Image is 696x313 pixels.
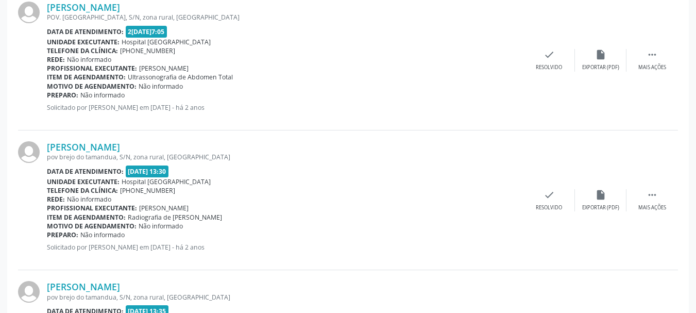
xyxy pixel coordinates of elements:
[47,27,124,36] b: Data de atendimento:
[47,153,523,161] div: pov brejo do tamandua, S/N, zona rural, [GEOGRAPHIC_DATA]
[80,91,125,100] span: Não informado
[638,64,666,71] div: Mais ações
[47,46,118,55] b: Telefone da clínica:
[47,195,65,204] b: Rede:
[18,141,40,163] img: img
[47,2,120,13] a: [PERSON_NAME]
[126,166,169,177] span: [DATE] 13:30
[120,46,175,55] span: [PHONE_NUMBER]
[67,55,111,64] span: Não informado
[122,38,211,46] span: Hospital [GEOGRAPHIC_DATA]
[47,91,78,100] b: Preparo:
[126,26,167,38] span: 2[DATE]7:05
[47,293,523,302] div: pov brejo do tamandua, S/N, zona rural, [GEOGRAPHIC_DATA]
[18,2,40,23] img: img
[120,186,175,195] span: [PHONE_NUMBER]
[47,213,126,222] b: Item de agendamento:
[47,167,124,176] b: Data de atendimento:
[139,64,189,73] span: [PERSON_NAME]
[128,213,222,222] span: Radiografia de [PERSON_NAME]
[47,13,523,22] div: POV. [GEOGRAPHIC_DATA], S/N, zona rural, [GEOGRAPHIC_DATA]
[47,38,120,46] b: Unidade executante:
[139,82,183,91] span: Não informado
[122,177,211,186] span: Hospital [GEOGRAPHIC_DATA]
[47,82,137,91] b: Motivo de agendamento:
[47,281,120,292] a: [PERSON_NAME]
[47,55,65,64] b: Rede:
[595,189,606,201] i: insert_drive_file
[595,49,606,60] i: insert_drive_file
[638,204,666,211] div: Mais ações
[536,204,562,211] div: Resolvido
[47,141,120,153] a: [PERSON_NAME]
[647,49,658,60] i: 
[536,64,562,71] div: Resolvido
[47,230,78,239] b: Preparo:
[47,243,523,252] p: Solicitado por [PERSON_NAME] em [DATE] - há 2 anos
[47,64,137,73] b: Profissional executante:
[47,222,137,230] b: Motivo de agendamento:
[47,103,523,112] p: Solicitado por [PERSON_NAME] em [DATE] - há 2 anos
[544,189,555,201] i: check
[80,230,125,239] span: Não informado
[647,189,658,201] i: 
[544,49,555,60] i: check
[582,64,619,71] div: Exportar (PDF)
[67,195,111,204] span: Não informado
[47,177,120,186] b: Unidade executante:
[128,73,233,81] span: Ultrassonografia de Abdomen Total
[47,186,118,195] b: Telefone da clínica:
[47,204,137,212] b: Profissional executante:
[139,204,189,212] span: [PERSON_NAME]
[139,222,183,230] span: Não informado
[582,204,619,211] div: Exportar (PDF)
[47,73,126,81] b: Item de agendamento:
